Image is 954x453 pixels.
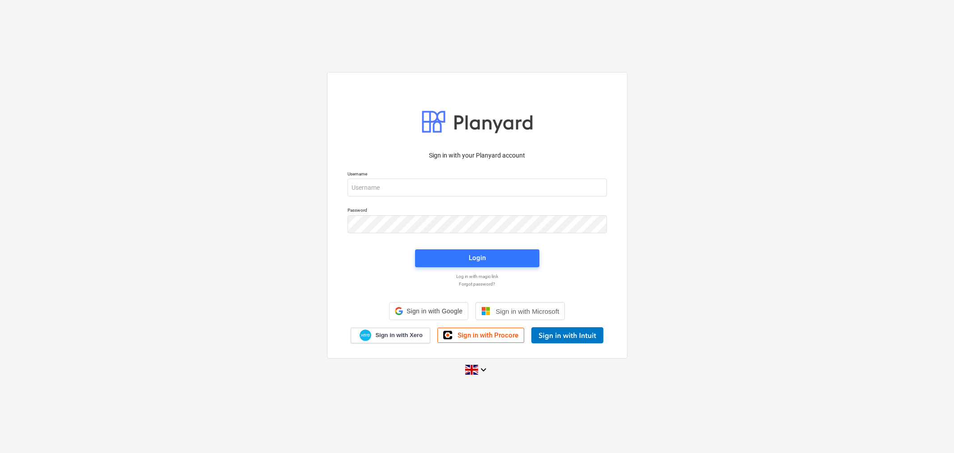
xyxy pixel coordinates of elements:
[351,328,430,343] a: Sign in with Xero
[348,179,607,197] input: Username
[481,307,490,316] img: Microsoft logo
[496,308,559,315] span: Sign in with Microsoft
[343,281,611,287] a: Forgot password?
[348,171,607,179] p: Username
[407,308,462,315] span: Sign in with Google
[389,302,468,320] div: Sign in with Google
[375,331,422,339] span: Sign in with Xero
[458,331,518,339] span: Sign in with Procore
[360,329,371,342] img: Xero logo
[469,252,486,264] div: Login
[415,249,539,267] button: Login
[437,328,524,343] a: Sign in with Procore
[478,364,489,375] i: keyboard_arrow_down
[348,207,607,215] p: Password
[343,274,611,279] a: Log in with magic link
[348,151,607,160] p: Sign in with your Planyard account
